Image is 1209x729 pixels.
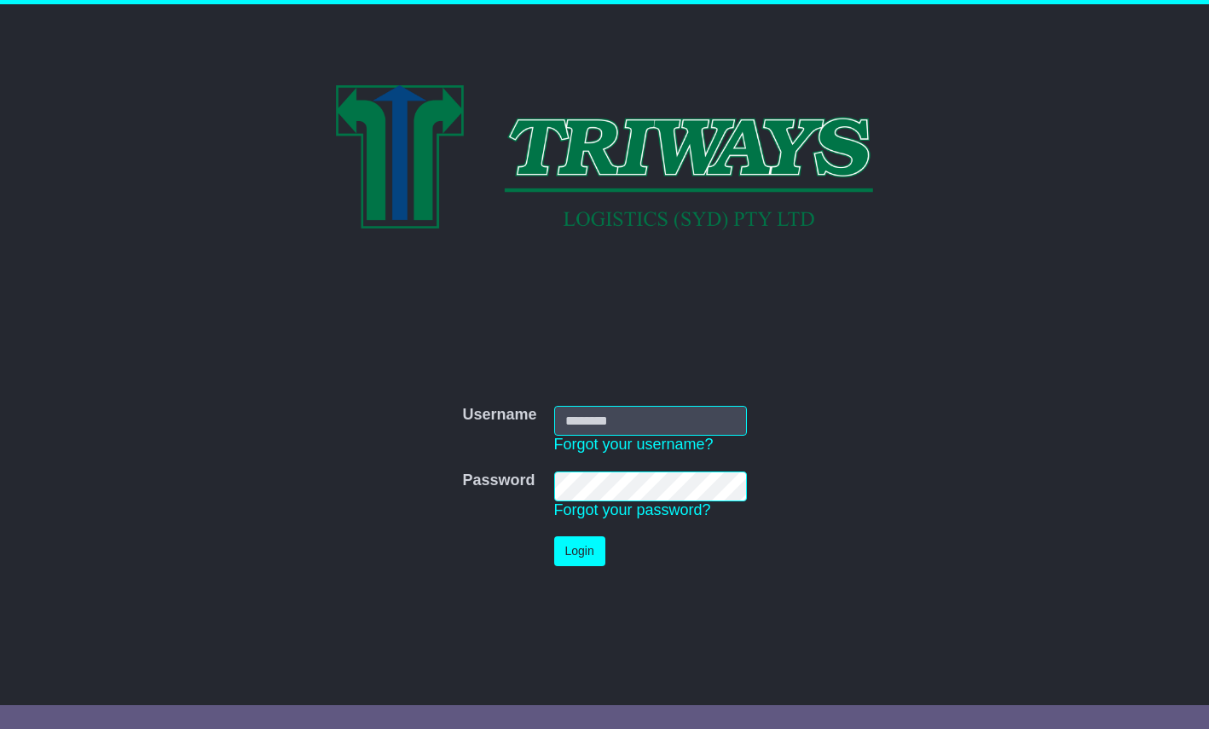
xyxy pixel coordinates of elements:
label: Password [462,472,535,490]
a: Forgot your password? [554,501,711,518]
img: Triways Logistics SYD PTY LTD [336,85,873,230]
label: Username [462,406,536,425]
button: Login [554,536,605,566]
a: Forgot your username? [554,436,714,453]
